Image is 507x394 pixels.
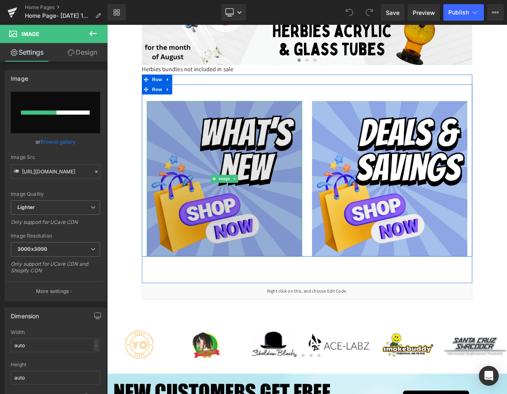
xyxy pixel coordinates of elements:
div: Only support for UCare CDN [11,219,100,231]
button: Publish [443,4,484,21]
input: auto [11,371,100,384]
p: Herbies bundles not included in sale [43,50,457,62]
input: Link [11,164,100,179]
p: More settings [36,288,69,295]
button: Undo [341,4,358,21]
a: Browse gallery [41,135,76,149]
a: Preview [408,4,440,21]
span: Publish [448,9,469,16]
b: 3000x3000 [17,246,47,252]
div: Dimension [11,308,39,320]
span: Image [138,187,155,197]
button: Redo [361,4,378,21]
span: Preview [413,8,435,17]
span: Row [54,62,71,74]
a: Home Pages [25,4,108,11]
span: Save [386,8,399,17]
a: New Library [108,4,126,21]
span: Image [22,31,39,37]
button: More settings [5,281,103,301]
b: Lighter [17,204,35,210]
a: Expand / Collapse [71,74,81,87]
span: Row [54,74,71,87]
span: Home Page- [DATE] 13:42:30 [25,12,92,19]
div: Image Resolution [11,233,100,239]
div: Open Intercom Messenger [479,366,499,386]
button: More [487,4,504,21]
div: or [11,137,100,146]
div: Image Quality [11,191,100,197]
div: Image [11,70,28,82]
input: auto [11,339,100,352]
div: Width [11,329,100,335]
div: - [94,340,99,351]
a: Expand / Collapse [155,187,164,197]
div: Only support for UCare CDN and Shopify CDN [11,261,100,279]
a: Design [55,43,109,62]
div: Height [11,362,100,368]
a: Expand / Collapse [71,62,81,74]
div: Image Src [11,154,100,160]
